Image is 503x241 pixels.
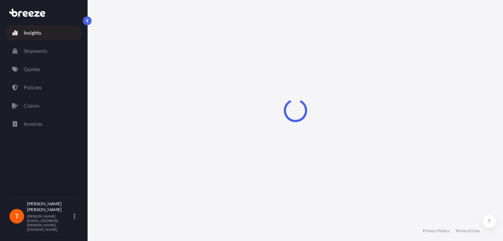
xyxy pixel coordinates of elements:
[6,62,81,77] a: Quotes
[423,228,449,234] a: Privacy Policy
[27,214,72,232] p: [PERSON_NAME][EMAIL_ADDRESS][PERSON_NAME][DOMAIN_NAME]
[24,29,41,36] p: Insights
[24,66,40,73] p: Quotes
[24,47,47,55] p: Shipments
[6,26,81,40] a: Insights
[6,80,81,95] a: Policies
[27,201,72,213] p: [PERSON_NAME] [PERSON_NAME]
[6,98,81,113] a: Claims
[6,117,81,131] a: Invoices
[6,44,81,58] a: Shipments
[24,84,42,91] p: Policies
[15,213,19,220] span: T
[24,102,39,109] p: Claims
[24,120,42,128] p: Invoices
[455,228,480,234] a: Terms of Use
